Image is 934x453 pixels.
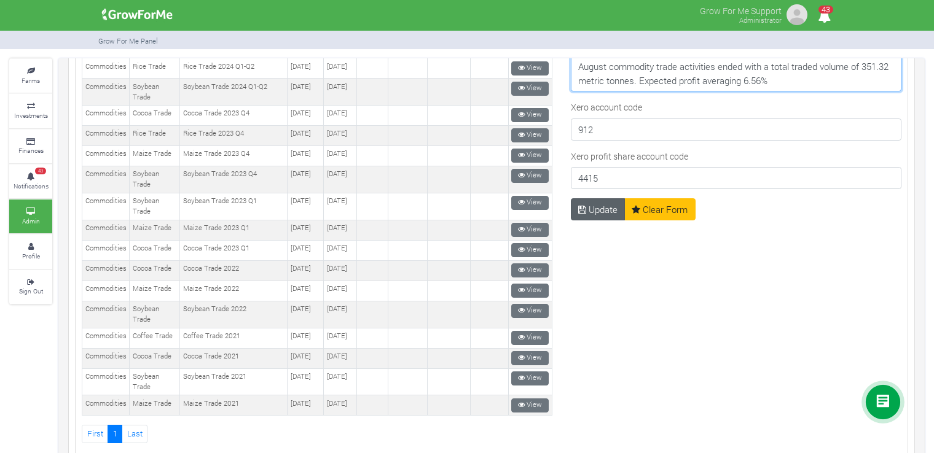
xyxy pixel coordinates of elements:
small: Administrator [739,15,782,25]
td: Soybean Trade [130,368,180,395]
a: View [511,82,549,96]
td: Cocoa Trade [130,240,180,260]
td: Soybean Trade 2021 [180,368,288,395]
td: [DATE] [288,368,324,395]
td: Commodities [82,368,130,395]
td: Maize Trade 2023 Q1 [180,220,288,240]
td: Commodities [82,145,130,166]
td: [DATE] [324,328,357,348]
td: Maize Trade 2022 [180,281,288,301]
nav: Page Navigation [82,425,552,443]
td: [DATE] [288,166,324,193]
td: Commodities [82,105,130,125]
a: Investments [9,94,52,128]
a: View [511,371,549,385]
a: View [511,304,549,318]
i: Notifications [812,2,836,30]
td: Commodities [82,395,130,416]
td: Soybean Trade [130,79,180,106]
a: Finances [9,130,52,163]
td: [DATE] [288,348,324,368]
td: Commodities [82,193,130,220]
a: Admin [9,199,52,233]
td: [DATE] [288,260,324,281]
a: Sign Out [9,270,52,304]
small: Admin [22,217,40,225]
td: Soybean Trade [130,166,180,193]
td: Cocoa Trade 2021 [180,348,288,368]
td: [DATE] [288,193,324,220]
button: Update [571,198,626,220]
p: Grow For Me Support [700,2,782,17]
td: Rice Trade [130,58,180,79]
a: View [511,196,549,210]
td: [DATE] [288,395,324,416]
td: Maize Trade [130,145,180,166]
td: Commodities [82,260,130,281]
textarea: July commodity trade activities ended with a total traded volume 166.25 metric tonnes. Expected p... [571,56,901,91]
td: [DATE] [288,79,324,106]
td: [DATE] [288,58,324,79]
label: Xero account code [571,101,642,114]
td: Commodities [82,301,130,328]
td: [DATE] [324,166,357,193]
td: Soybean Trade 2023 Q4 [180,166,288,193]
td: Commodities [82,125,130,145]
a: Farms [9,59,52,93]
a: 43 [812,12,836,23]
td: Commodities [82,328,130,348]
td: [DATE] [324,368,357,395]
td: Rice Trade 2023 Q4 [180,125,288,145]
td: Commodities [82,220,130,240]
a: View [511,169,549,183]
td: Maize Trade [130,395,180,416]
td: Maize Trade 2021 [180,395,288,416]
td: [DATE] [288,328,324,348]
a: View [511,284,549,298]
span: 43 [35,168,46,175]
td: Cocoa Trade [130,348,180,368]
img: growforme image [98,2,177,27]
td: [DATE] [324,145,357,166]
a: Profile [9,234,52,268]
small: Finances [18,146,44,155]
td: Cocoa Trade 2023 Q1 [180,240,288,260]
td: Maize Trade 2023 Q4 [180,145,288,166]
a: First [82,425,108,443]
td: Maize Trade [130,281,180,301]
a: View [511,61,549,75]
td: [DATE] [288,220,324,240]
small: Notifications [14,182,49,190]
td: Coffee Trade 2021 [180,328,288,348]
td: Coffee Trade [130,328,180,348]
td: Soybean Trade [130,193,180,220]
td: [DATE] [324,260,357,281]
td: Commodities [82,281,130,301]
td: [DATE] [288,125,324,145]
a: View [511,128,549,142]
a: View [511,243,549,257]
td: Commodities [82,348,130,368]
td: Cocoa Trade [130,105,180,125]
td: [DATE] [288,240,324,260]
a: View [511,263,549,277]
td: Soybean Trade [130,301,180,328]
td: Rice Trade 2024 Q1-Q2 [180,58,288,79]
a: View [511,223,549,237]
td: [DATE] [324,240,357,260]
td: [DATE] [324,348,357,368]
td: Commodities [82,79,130,106]
td: [DATE] [288,301,324,328]
td: Soybean Trade 2023 Q1 [180,193,288,220]
label: Xero profit share account code [571,150,688,163]
a: View [511,398,549,412]
small: Investments [14,111,48,120]
td: [DATE] [324,301,357,328]
td: Soybean Trade 2024 Q1-Q2 [180,79,288,106]
a: Last [122,425,147,443]
small: Profile [22,252,40,260]
td: Cocoa Trade 2023 Q4 [180,105,288,125]
td: [DATE] [288,105,324,125]
a: View [511,108,549,122]
td: Cocoa Trade [130,260,180,281]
